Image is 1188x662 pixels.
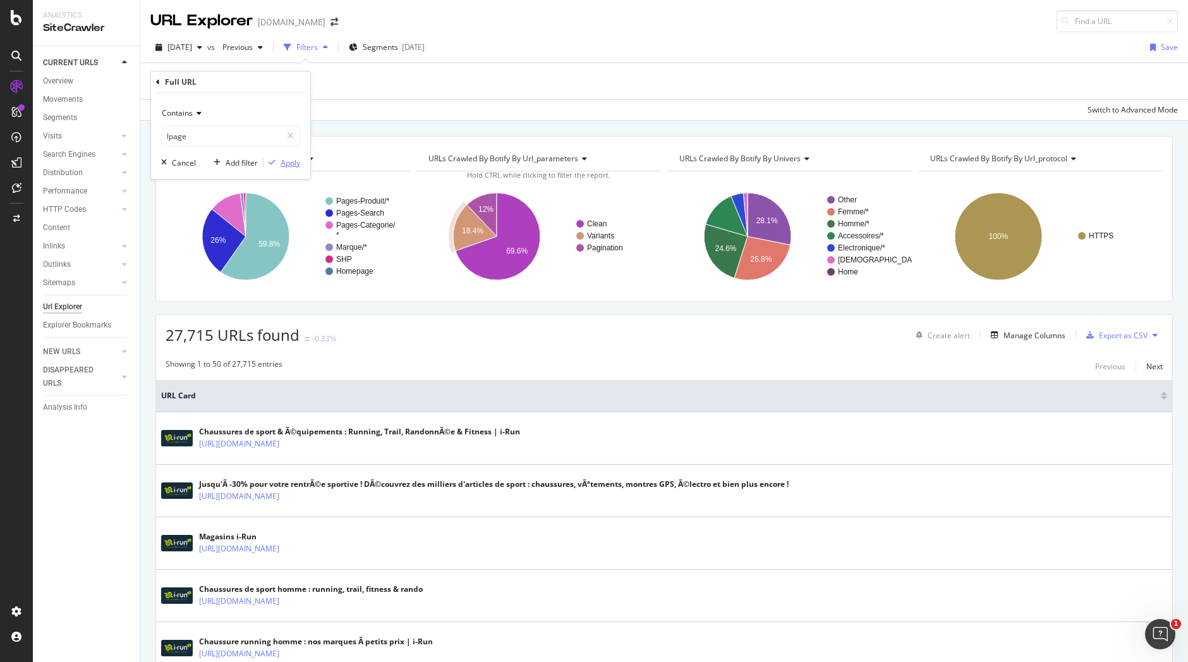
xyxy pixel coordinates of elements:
[677,149,900,169] h4: URLs Crawled By Botify By univers
[43,75,73,88] div: Overview
[161,587,193,604] img: main image
[667,181,912,291] svg: A chart.
[416,181,661,291] svg: A chart.
[161,430,193,446] img: main image
[336,267,373,276] text: Homepage
[838,207,869,216] text: Femme/*
[43,364,118,390] a: DISAPPEARED URLS
[43,345,80,359] div: NEW URLS
[43,130,62,143] div: Visits
[161,390,1158,401] span: URL Card
[1095,361,1125,372] div: Previous
[838,231,884,240] text: Accessoires/*
[478,205,494,214] text: 12%
[43,148,95,161] div: Search Engines
[264,156,300,169] button: Apply
[587,231,614,240] text: Variants
[199,490,279,503] a: [URL][DOMAIN_NAME]
[161,535,193,551] img: main image
[199,584,423,595] div: Chaussures de sport homme : running, trail, fitness & rando
[258,16,325,28] div: [DOMAIN_NAME]
[150,37,207,58] button: [DATE]
[1003,330,1065,341] div: Manage Columns
[918,181,1163,291] div: A chart.
[756,216,778,225] text: 28.1%
[166,324,300,345] span: 27,715 URLs found
[166,359,282,374] div: Showing 1 to 50 of 27,715 entries
[679,153,801,164] span: URLs Crawled By Botify By univers
[43,300,131,314] a: Url Explorer
[199,438,279,450] a: [URL][DOMAIN_NAME]
[43,258,118,271] a: Outlinks
[165,77,197,87] div: Full URL
[43,166,83,180] div: Distribution
[43,56,98,70] div: CURRENT URLS
[1089,231,1113,240] text: HTTPS
[43,258,71,271] div: Outlinks
[199,542,279,555] a: [URL][DOMAIN_NAME]
[43,401,87,414] div: Analysis Info
[43,93,131,106] a: Movements
[199,426,520,438] div: Chaussures de sport & Ã©quipements : Running, Trail, RandonnÃ©e & Fitness | i-Run
[1081,325,1148,345] button: Export as CSV
[43,75,131,88] a: Overview
[838,243,885,252] text: Electronique/*
[336,255,352,264] text: SHP
[838,255,928,264] text: [DEMOGRAPHIC_DATA]/*
[43,148,118,161] a: Search Engines
[43,276,118,290] a: Sitemaps
[209,156,258,169] button: Add filter
[428,153,578,164] span: URLs Crawled By Botify By url_parameters
[207,42,217,52] span: vs
[989,232,1009,241] text: 100%
[1057,10,1178,32] input: Find a URL
[43,221,70,235] div: Content
[1088,104,1178,115] div: Switch to Advanced Mode
[43,240,118,253] a: Inlinks
[199,479,789,490] div: Jusqu'Ã -30% pour votre rentrÃ©e sportive ! DÃ©couvrez des milliers d'articles de sport : chaussu...
[43,319,131,332] a: Explorer Bookmarks
[43,111,77,125] div: Segments
[226,157,258,168] div: Add filter
[43,166,118,180] a: Distribution
[162,107,193,118] span: Contains
[1161,42,1178,52] div: Save
[43,401,131,414] a: Analysis Info
[336,221,396,230] text: Pages-Categorie/
[166,181,410,291] svg: A chart.
[172,157,196,168] div: Cancel
[344,37,430,58] button: Segments[DATE]
[296,42,318,52] div: Filters
[150,10,253,32] div: URL Explorer
[43,203,118,216] a: HTTP Codes
[1146,359,1163,374] button: Next
[336,209,384,218] text: Pages-Search
[43,240,65,253] div: Inlinks
[986,328,1065,343] button: Manage Columns
[587,219,607,228] text: Clean
[928,330,970,341] div: Create alert
[402,42,425,52] div: [DATE]
[258,240,280,248] text: 59.8%
[43,111,131,125] a: Segments
[1146,361,1163,372] div: Next
[1171,619,1181,629] span: 1
[43,221,131,235] a: Content
[426,149,650,169] h4: URLs Crawled By Botify By url_parameters
[930,153,1067,164] span: URLs Crawled By Botify By url_protocol
[43,21,130,35] div: SiteCrawler
[1145,37,1178,58] button: Save
[838,267,858,276] text: Home
[43,276,75,290] div: Sitemaps
[43,203,86,216] div: HTTP Codes
[363,42,398,52] span: Segments
[911,325,970,345] button: Create alert
[336,243,367,252] text: Marque/*
[462,226,483,235] text: 18.4%
[838,219,870,228] text: Homme/*
[161,482,193,499] img: main image
[43,56,118,70] a: CURRENT URLS
[167,42,192,52] span: 2025 Aug. 31st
